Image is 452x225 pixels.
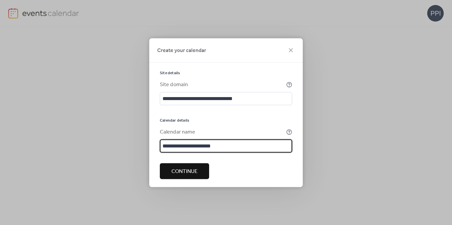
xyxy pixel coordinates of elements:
span: Calendar details [160,118,189,123]
div: Calendar name [160,128,285,136]
span: Site details [160,70,180,76]
div: Site domain [160,81,285,88]
span: Continue [171,167,198,175]
button: Continue [160,163,209,179]
span: Create your calendar [157,46,206,54]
